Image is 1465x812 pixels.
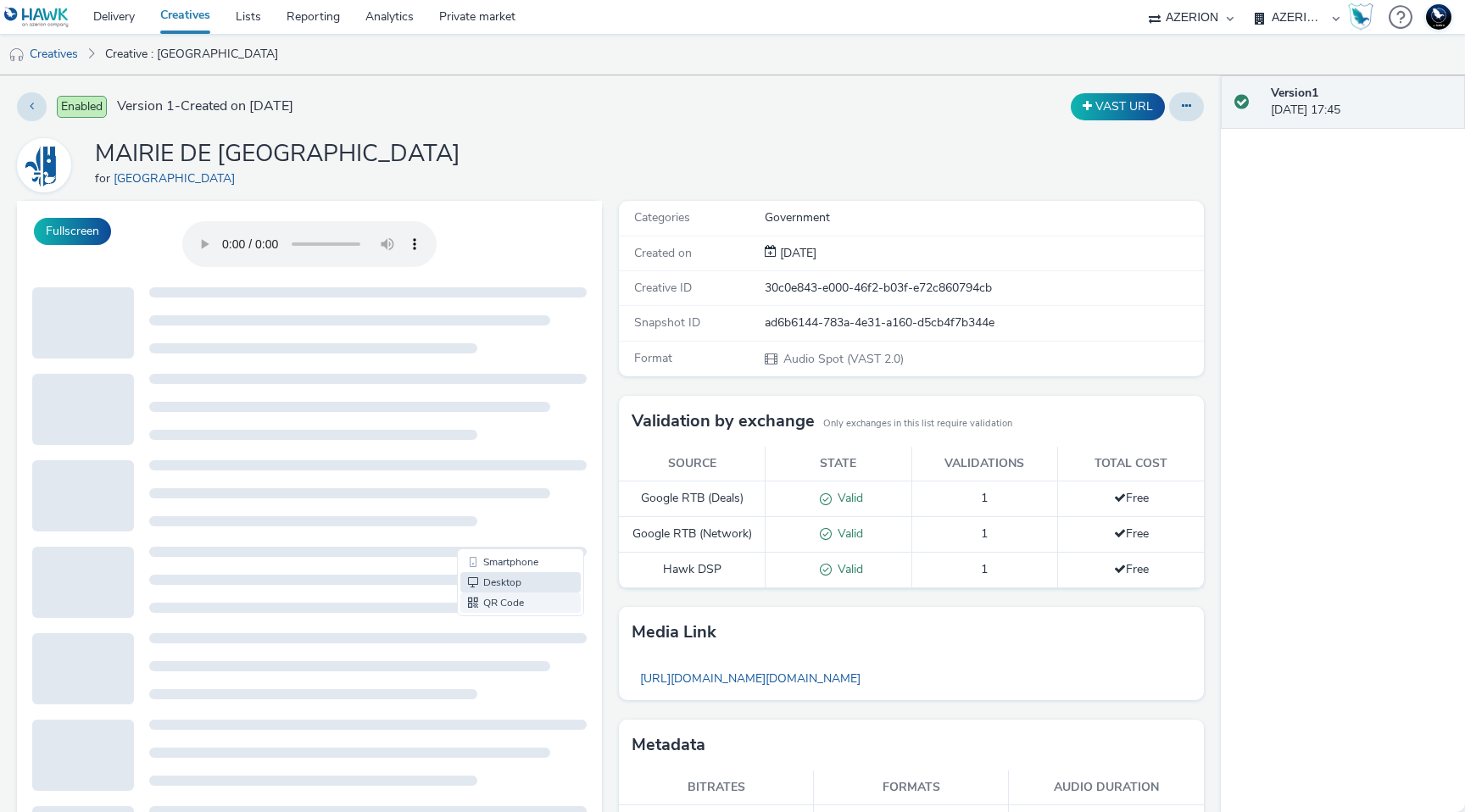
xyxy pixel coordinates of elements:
[832,526,863,542] span: Valid
[619,481,766,517] td: Google RTB (Deals)
[443,392,564,412] li: QR Code
[1348,3,1373,31] img: Hawk Academy
[782,351,904,367] span: Audio Spot (VAST 2.0)
[1114,561,1149,577] span: Free
[632,732,705,758] h3: Metadata
[443,351,564,371] li: Smartphone
[766,447,912,481] th: State
[1114,526,1149,542] span: Free
[981,561,988,577] span: 1
[4,7,70,28] img: undefined Logo
[632,662,869,695] a: [URL][DOMAIN_NAME][DOMAIN_NAME]
[765,209,1202,226] div: Government
[765,280,1202,297] div: 30c0e843-e000-46f2-b03f-e72c860794cb
[634,280,692,296] span: Creative ID
[57,96,107,118] span: Enabled
[832,561,863,577] span: Valid
[19,141,69,190] img: Mairie de Laon
[1058,447,1205,481] th: Total cost
[8,47,25,64] img: audio
[911,447,1058,481] th: Validations
[777,245,816,261] span: [DATE]
[1009,770,1204,805] th: Audio duration
[95,170,114,186] span: for
[34,218,111,245] button: Fullscreen
[619,770,814,805] th: Bitrates
[466,397,507,407] span: QR Code
[114,170,242,186] a: [GEOGRAPHIC_DATA]
[634,245,692,261] span: Created on
[1271,85,1318,101] strong: Version 1
[981,490,988,506] span: 1
[634,209,690,225] span: Categories
[95,138,460,170] h1: MAIRIE DE [GEOGRAPHIC_DATA]
[823,417,1012,431] small: Only exchanges in this list require validation
[765,314,1202,331] div: ad6b6144-783a-4e31-a160-d5cb4f7b344e
[117,97,293,116] span: Version 1 - Created on [DATE]
[619,517,766,553] td: Google RTB (Network)
[466,356,521,366] span: Smartphone
[777,245,816,262] div: Creation 16 June 2025, 17:45
[466,376,504,387] span: Desktop
[634,314,700,331] span: Snapshot ID
[634,350,672,366] span: Format
[814,770,1009,805] th: Formats
[619,447,766,481] th: Source
[632,409,815,434] h3: Validation by exchange
[17,157,78,173] a: Mairie de Laon
[443,371,564,392] li: Desktop
[619,552,766,587] td: Hawk DSP
[1114,490,1149,506] span: Free
[1067,93,1169,120] div: Duplicate the creative as a VAST URL
[1426,4,1451,30] img: Support Hawk
[1348,3,1380,31] a: Hawk Academy
[832,490,863,506] span: Valid
[632,620,716,645] h3: Media link
[97,34,287,75] a: Creative : [GEOGRAPHIC_DATA]
[1071,93,1165,120] button: VAST URL
[1271,85,1451,120] div: [DATE] 17:45
[981,526,988,542] span: 1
